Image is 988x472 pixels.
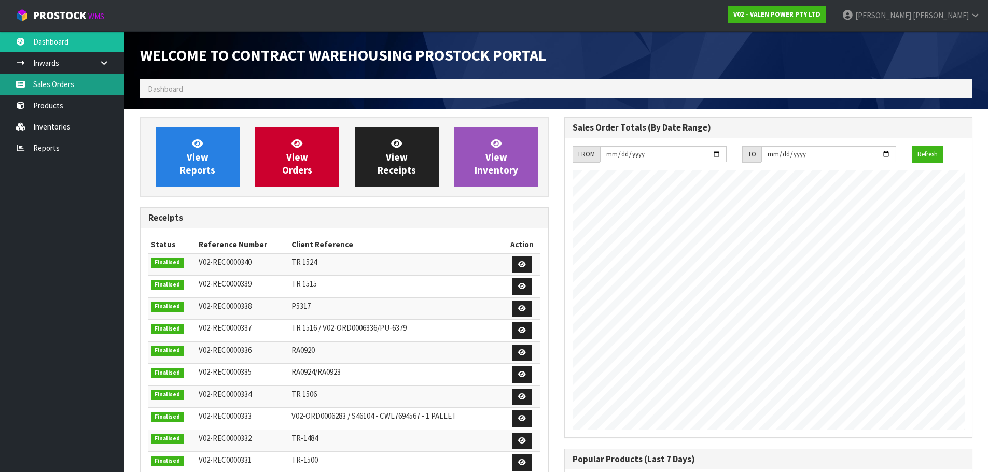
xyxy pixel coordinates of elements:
[199,301,252,311] span: V02-REC0000338
[199,323,252,333] span: V02-REC0000337
[912,146,943,163] button: Refresh
[282,137,312,176] span: View Orders
[148,84,183,94] span: Dashboard
[148,236,196,253] th: Status
[180,137,215,176] span: View Reports
[140,45,546,65] span: Welcome to Contract Warehousing ProStock Portal
[88,11,104,21] small: WMS
[148,213,540,223] h3: Receipts
[151,368,184,378] span: Finalised
[151,258,184,268] span: Finalised
[196,236,289,253] th: Reference Number
[291,345,315,355] span: RA0920
[199,389,252,399] span: V02-REC0000334
[16,9,29,22] img: cube-alt.png
[291,367,341,377] span: RA0924/RA0923
[151,346,184,356] span: Finalised
[454,127,538,187] a: ViewInventory
[291,279,317,289] span: TR 1515
[291,389,317,399] span: TR 1506
[742,146,761,163] div: TO
[255,127,339,187] a: ViewOrders
[733,10,820,19] strong: V02 - VALEN POWER PTY LTD
[913,10,969,20] span: [PERSON_NAME]
[199,257,252,267] span: V02-REC0000340
[151,324,184,334] span: Finalised
[33,9,86,22] span: ProStock
[151,302,184,312] span: Finalised
[289,236,504,253] th: Client Reference
[291,455,318,465] span: TR-1500
[199,345,252,355] span: V02-REC0000336
[291,301,311,311] span: P5317
[291,257,317,267] span: TR 1524
[199,279,252,289] span: V02-REC0000339
[151,412,184,422] span: Finalised
[573,146,600,163] div: FROM
[151,280,184,290] span: Finalised
[199,433,252,443] span: V02-REC0000332
[291,411,456,421] span: V02-ORD0006283 / S46104 - CWL7694567 - 1 PALLET
[573,123,965,133] h3: Sales Order Totals (By Date Range)
[151,456,184,466] span: Finalised
[475,137,518,176] span: View Inventory
[199,367,252,377] span: V02-REC0000335
[573,454,965,464] h3: Popular Products (Last 7 Days)
[156,127,240,187] a: ViewReports
[378,137,416,176] span: View Receipts
[504,236,540,253] th: Action
[199,411,252,421] span: V02-REC0000333
[151,390,184,400] span: Finalised
[199,455,252,465] span: V02-REC0000331
[855,10,911,20] span: [PERSON_NAME]
[291,433,318,443] span: TR-1484
[151,434,184,444] span: Finalised
[355,127,439,187] a: ViewReceipts
[291,323,407,333] span: TR 1516 / V02-ORD0006336/PU-6379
